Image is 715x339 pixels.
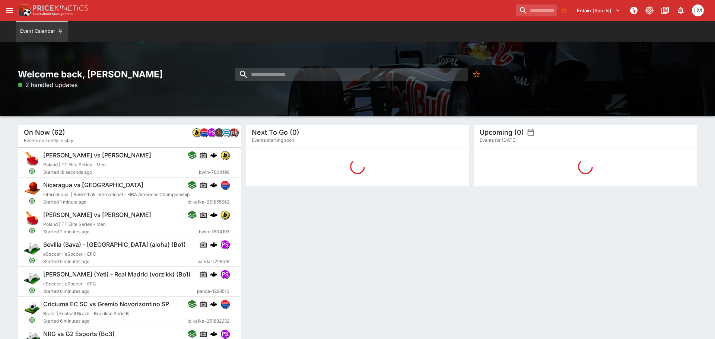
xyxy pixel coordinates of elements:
[197,258,229,265] span: panda-1228518
[210,151,217,159] div: cerberus
[192,128,201,137] div: bwin
[692,4,704,16] div: Luigi Mollo
[24,300,40,316] img: soccer.png
[24,180,40,197] img: basketball.png
[207,128,216,137] div: pandascore
[220,240,229,249] div: pandascore
[188,317,229,325] span: lclkafka-251882632
[220,180,229,189] div: lclkafka
[220,300,229,308] div: lclkafka
[200,128,208,137] img: lclkafka.png
[210,211,217,218] img: logo-cerberus.svg
[43,330,115,338] h6: NRG vs G2 Esports (Bo3)
[43,221,106,227] span: Poland | TT Elite Series - Men
[210,271,217,278] div: cerberus
[24,270,40,286] img: esports.png
[33,12,73,16] img: Sportsbook Management
[572,4,625,16] button: Select Tenant
[221,300,229,308] img: lclkafka.png
[18,80,77,89] p: 2 handled updates
[210,181,217,189] div: cerberus
[480,128,524,137] h5: Upcoming (0)
[43,162,106,167] span: Poland | TT Elite Series - Men
[43,258,197,265] span: Started 5 minutes ago
[29,168,35,175] svg: Open
[197,288,229,295] span: panda-1228510
[43,311,129,316] span: Brazil | Football Brazil - Brazilian Serie B
[24,240,40,256] img: esports.png
[43,288,197,295] span: Started 6 minutes ago
[210,211,217,218] div: cerberus
[222,128,231,137] img: betradar.png
[690,2,706,19] button: Luigi Mollo
[480,137,517,144] span: Events for [DATE]
[18,68,241,80] h2: Welcome back, [PERSON_NAME]
[188,198,229,206] span: lclkafka-251855662
[674,4,687,17] button: Notifications
[210,330,217,338] div: cerberus
[214,128,223,137] div: sportingsolutions
[221,151,229,159] img: bwin.png
[210,151,217,159] img: logo-cerberus.svg
[220,329,229,338] div: pandascore
[16,21,68,42] button: Event Calendar
[221,181,229,189] img: lclkafka.png
[24,137,73,144] span: Events currently in play
[199,228,229,236] span: bwin-7604193
[627,4,641,17] button: NOT Connected to PK
[29,287,35,294] svg: Open
[220,210,229,219] div: bwin
[527,129,534,136] button: settings
[643,4,656,17] button: Toggle light/dark mode
[43,192,190,197] span: International | Basketball International - FIBA Americas Championship
[252,137,294,144] span: Events starting soon
[43,198,188,206] span: Started 1 minute ago
[207,128,216,137] img: pandascore.png
[558,4,570,16] button: No Bookmarks
[210,300,217,308] div: cerberus
[220,151,229,160] div: bwin
[24,151,40,167] img: table_tennis.png
[221,211,229,219] img: bwin.png
[658,4,672,17] button: Documentation
[210,330,217,338] img: logo-cerberus.svg
[33,5,88,11] img: PriceKinetics
[210,181,217,189] img: logo-cerberus.svg
[16,3,31,18] img: PriceKinetics Logo
[43,151,151,159] h6: [PERSON_NAME] vs [PERSON_NAME]
[43,169,199,176] span: Started 18 seconds ago
[29,227,35,234] svg: Open
[200,128,209,137] div: lclkafka
[24,210,40,227] img: table_tennis.png
[210,241,217,248] div: cerberus
[29,317,35,323] svg: Open
[43,281,96,287] span: eSoccer | eSoccer - EPC
[29,257,35,264] svg: Open
[215,128,223,137] img: sportingsolutions.jpeg
[516,4,557,16] input: search
[230,128,238,137] img: pricekinetics.png
[252,128,299,137] h5: Next To Go (0)
[210,300,217,308] img: logo-cerberus.svg
[43,241,186,249] h6: Sevilla (Sava) - [GEOGRAPHIC_DATA] (aloha) (Bo1)
[220,270,229,279] div: pandascore
[210,271,217,278] img: logo-cerberus.svg
[43,251,96,257] span: eSoccer | eSoccer - EPC
[221,240,229,249] img: pandascore.png
[3,4,16,17] button: open drawer
[29,198,35,204] svg: Open
[43,228,199,236] span: Started 2 minutes ago
[221,270,229,278] img: pandascore.png
[43,271,191,278] h6: [PERSON_NAME] (Yeti) - Real Madrid (vorzikk) (Bo1)
[193,128,201,137] img: bwin.png
[221,330,229,338] img: pandascore.png
[199,169,229,176] span: bwin-7604196
[24,128,65,137] h5: On Now (62)
[470,68,483,81] button: No Bookmarks
[43,317,188,325] span: Started 6 minutes ago
[43,181,143,189] h6: Nicaragua vs [GEOGRAPHIC_DATA]
[222,128,231,137] div: betradar
[43,300,169,308] h6: Criciuma EC SC vs Gremio Novorizontino SP
[210,241,217,248] img: logo-cerberus.svg
[235,68,468,81] input: search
